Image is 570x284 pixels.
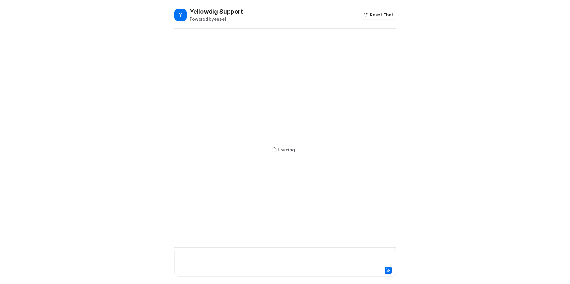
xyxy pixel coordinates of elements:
[214,16,226,22] b: eesel
[190,7,243,16] h2: Yellowdig Support
[278,147,298,153] div: Loading...
[361,10,396,19] button: Reset Chat
[190,16,243,22] div: Powered by
[174,9,187,21] span: Y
